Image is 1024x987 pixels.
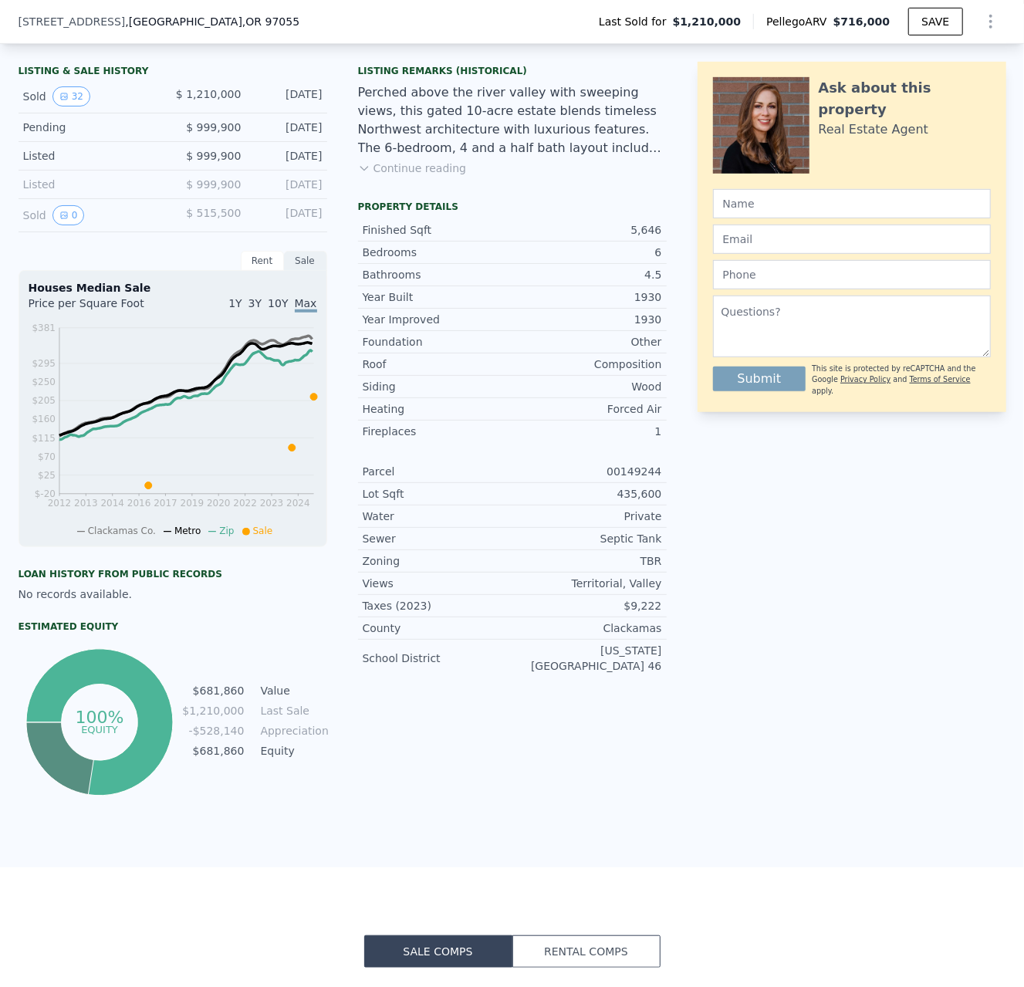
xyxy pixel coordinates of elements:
[910,375,971,384] a: Terms of Service
[181,682,245,699] td: $681,860
[38,470,56,481] tspan: $25
[840,375,891,384] a: Privacy Policy
[512,531,662,546] div: Septic Tank
[363,553,512,569] div: Zoning
[19,14,126,29] span: [STREET_ADDRESS]
[34,489,55,500] tspan: $-20
[186,207,241,219] span: $ 515,500
[512,222,662,238] div: 5,646
[363,267,512,282] div: Bathrooms
[23,205,161,225] div: Sold
[74,499,98,509] tspan: 2013
[512,379,662,394] div: Wood
[258,682,327,699] td: Value
[673,14,742,29] span: $1,210,000
[819,77,991,120] div: Ask about this property
[363,531,512,546] div: Sewer
[512,401,662,417] div: Forced Air
[186,121,241,134] span: $ 999,900
[512,620,662,636] div: Clackamas
[512,312,662,327] div: 1930
[242,15,299,28] span: , OR 97055
[358,161,467,176] button: Continue reading
[19,586,327,602] div: No records available.
[364,935,512,968] button: Sale Comps
[512,334,662,350] div: Other
[241,251,284,271] div: Rent
[512,598,662,613] div: $9,222
[253,526,273,536] span: Sale
[19,65,327,80] div: LISTING & SALE HISTORY
[363,222,512,238] div: Finished Sqft
[254,148,323,164] div: [DATE]
[363,401,512,417] div: Heating
[599,14,673,29] span: Last Sold for
[713,189,991,218] input: Name
[47,499,71,509] tspan: 2012
[512,289,662,305] div: 1930
[29,280,317,296] div: Houses Median Sale
[363,576,512,591] div: Views
[258,742,327,759] td: Equity
[207,499,231,509] tspan: 2020
[812,363,990,397] div: This site is protected by reCAPTCHA and the Google and apply.
[258,702,327,719] td: Last Sale
[363,289,512,305] div: Year Built
[766,14,833,29] span: Pellego ARV
[512,464,662,479] div: 00149244
[363,651,512,666] div: School District
[176,88,242,100] span: $ 1,210,000
[358,201,667,213] div: Property details
[819,120,929,139] div: Real Estate Agent
[295,297,317,313] span: Max
[32,414,56,425] tspan: $160
[833,15,891,28] span: $716,000
[512,357,662,372] div: Composition
[52,86,90,106] button: View historical data
[254,177,323,192] div: [DATE]
[512,424,662,439] div: 1
[363,464,512,479] div: Parcel
[284,251,327,271] div: Sale
[181,742,245,759] td: $681,860
[975,6,1006,37] button: Show Options
[512,576,662,591] div: Territorial, Valley
[358,65,667,77] div: Listing Remarks (Historical)
[181,722,245,739] td: -$528,140
[23,86,161,106] div: Sold
[23,148,161,164] div: Listed
[186,150,241,162] span: $ 999,900
[32,433,56,444] tspan: $115
[363,486,512,502] div: Lot Sqft
[512,553,662,569] div: TBR
[88,526,156,536] span: Clackamas Co.
[363,334,512,350] div: Foundation
[363,357,512,372] div: Roof
[512,509,662,524] div: Private
[19,568,327,580] div: Loan history from public records
[512,486,662,502] div: 435,600
[512,245,662,260] div: 6
[219,526,234,536] span: Zip
[228,297,242,309] span: 1Y
[38,451,56,462] tspan: $70
[260,499,284,509] tspan: 2023
[19,620,327,633] div: Estimated Equity
[254,205,323,225] div: [DATE]
[23,177,161,192] div: Listed
[512,643,662,674] div: [US_STATE][GEOGRAPHIC_DATA] 46
[908,8,962,35] button: SAVE
[82,724,119,735] tspan: equity
[254,120,323,135] div: [DATE]
[286,499,310,509] tspan: 2024
[363,379,512,394] div: Siding
[713,225,991,254] input: Email
[363,620,512,636] div: County
[363,509,512,524] div: Water
[363,424,512,439] div: Fireplaces
[32,377,56,388] tspan: $250
[186,178,241,191] span: $ 999,900
[233,499,257,509] tspan: 2022
[512,935,661,968] button: Rental Comps
[363,312,512,327] div: Year Improved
